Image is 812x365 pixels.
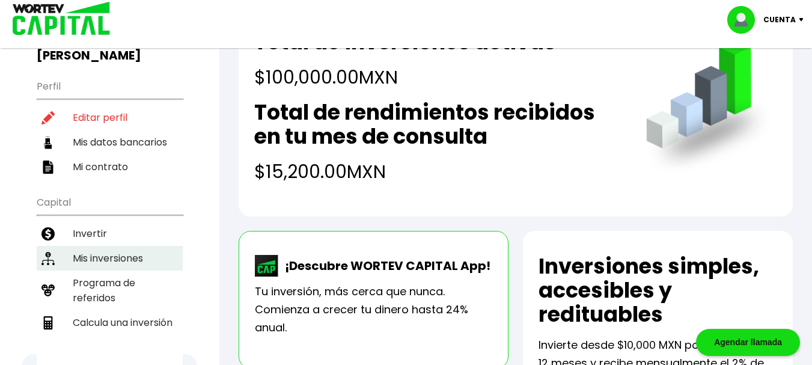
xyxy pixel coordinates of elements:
img: invertir-icon.b3b967d7.svg [41,227,55,241]
ul: Capital [37,189,183,365]
a: Calcula una inversión [37,310,183,335]
h3: Buen día, [37,33,183,63]
img: grafica.516fef24.png [641,40,777,176]
a: Mis datos bancarios [37,130,183,155]
h4: $100,000.00 MXN [254,64,556,91]
h2: Total de rendimientos recibidos en tu mes de consulta [254,100,622,149]
h4: $15,200.00 MXN [254,158,622,185]
img: wortev-capital-app-icon [255,255,279,277]
img: datos-icon.10cf9172.svg [41,136,55,149]
img: contrato-icon.f2db500c.svg [41,161,55,174]
p: Cuenta [763,11,796,29]
a: Editar perfil [37,105,183,130]
a: Mi contrato [37,155,183,179]
img: editar-icon.952d3147.svg [41,111,55,124]
h2: Inversiones simples, accesibles y redituables [539,254,777,327]
div: Agendar llamada [696,329,800,356]
ul: Perfil [37,73,183,179]
a: Mis inversiones [37,246,183,271]
a: Programa de referidos [37,271,183,310]
h2: Total de inversiones activas [254,30,556,54]
p: ¡Descubre WORTEV CAPITAL App! [279,257,490,275]
p: Tu inversión, más cerca que nunca. Comienza a crecer tu dinero hasta 24% anual. [255,283,492,337]
a: Invertir [37,221,183,246]
img: recomiendanos-icon.9b8e9327.svg [41,284,55,297]
img: calculadora-icon.17d418c4.svg [41,316,55,330]
b: [PERSON_NAME] [37,47,141,64]
img: profile-image [727,6,763,34]
img: icon-down [796,18,812,22]
img: inversiones-icon.6695dc30.svg [41,252,55,265]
